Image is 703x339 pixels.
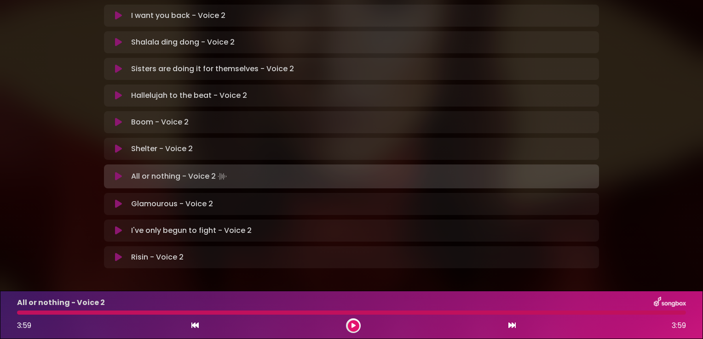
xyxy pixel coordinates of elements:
[17,297,105,308] p: All or nothing - Voice 2
[131,225,252,236] p: I've only begun to fight - Voice 2
[131,63,294,74] p: Sisters are doing it for themselves - Voice 2
[654,297,686,309] img: songbox-logo-white.png
[131,37,235,48] p: Shalala ding dong - Voice 2
[131,10,225,21] p: I want you back - Voice 2
[131,252,184,263] p: Risin - Voice 2
[131,90,247,101] p: Hallelujah to the beat - Voice 2
[131,117,189,128] p: Boom - Voice 2
[131,143,193,154] p: Shelter - Voice 2
[131,170,229,183] p: All or nothing - Voice 2
[131,198,213,209] p: Glamourous - Voice 2
[216,170,229,183] img: waveform4.gif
